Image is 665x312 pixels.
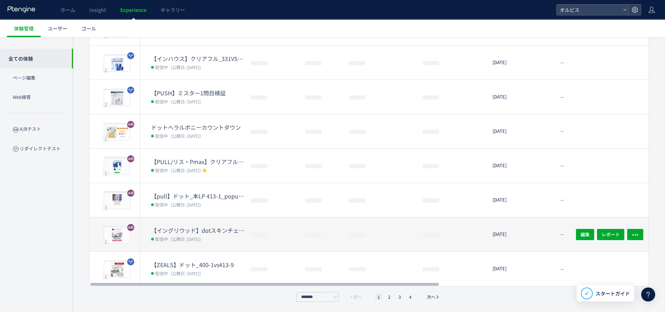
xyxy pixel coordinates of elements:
div: [DATE] [487,217,554,251]
span: (公開日: [DATE]) [171,202,201,208]
span: (公開日: [DATE]) [171,99,201,104]
div: pagination [295,292,443,302]
span: (公開日: [DATE]) [171,64,201,70]
div: 3 [103,171,108,176]
span: 体験管理 [14,25,34,32]
span: スタートガイド [596,290,630,297]
img: 58fb7706a0154b9f0fb1e50ef0c63eea1758504982275.jpeg [104,90,130,106]
span: Insight [89,6,106,13]
span: (公開日: [DATE]) [171,167,201,173]
span: (公開日: [DATE]) [171,133,201,139]
li: 2 [386,293,393,300]
button: 次へ [425,293,442,300]
span: ギャラリー [161,6,185,13]
div: 2 [103,136,108,141]
span: ユーザー [48,25,67,32]
div: [DATE] [487,11,554,45]
div: [DATE] [487,252,554,286]
span: (公開日: [DATE]) [171,236,201,242]
div: 2 [103,239,108,244]
div: [DATE] [487,183,554,217]
button: 前へ [347,293,364,300]
span: 配信中 [155,201,168,208]
li: 4 [407,293,414,300]
dt: 【PUSH】ミスター1問目検証 [151,89,245,97]
button: 編集 [576,229,594,240]
div: [DATE] [487,114,554,148]
div: [DATE] [487,46,554,80]
span: ホーム [61,6,75,13]
span: レポート [602,229,620,240]
img: e5f90becee339bd2a60116b97cf621e21757669707593.png [106,229,129,242]
dt: 【pull】ドット_本LP 413-1_popup（リンクル） [151,192,245,200]
span: -- [561,197,564,203]
span: 配信中 [155,98,168,105]
span: 編集 [581,229,590,240]
div: 2 [103,274,108,279]
img: 671d6c1b46a38a0ebf56f8930ff52f371755756399650.png [106,194,129,208]
span: -- [561,265,564,272]
dt: 【ZEALS】ドット_400-1vs413-9 [151,261,245,269]
div: [DATE] [487,149,554,183]
span: -- [561,94,564,100]
div: [DATE] [487,80,554,114]
div: 3 [103,205,108,210]
span: 配信中 [155,132,168,139]
dt: 【PULL/リス・Pmax】クリアフル205_ポップアップ [151,158,245,166]
div: 2 [103,33,108,38]
li: 3 [396,293,403,300]
dt: 【イングリウッド】dotスキンチェック検証 [151,226,245,235]
img: 8a4a9260fab8fc2746793af18bd267271758531328860.jpeg [104,55,130,72]
img: 9b68ab22d828b680646a2b45a1e313641758281567981.png [106,126,129,139]
img: 7e74b32ea53d229c71de0e2edfefa64b1755773154484.png [106,160,129,173]
span: 前へ [353,293,362,300]
span: -- [561,128,564,135]
span: ゴール [81,25,96,32]
div: 2 [103,68,108,73]
dt: 【インハウス】クリアフル_331VS331-1（FV下ベネフィット＋Q1改善）検証 [151,55,245,63]
span: 配信中 [155,63,168,70]
span: -- [561,59,564,66]
span: 配信中 [155,167,168,174]
span: (公開日: [DATE]) [171,270,201,276]
span: 配信中 [155,270,168,277]
span: -- [561,162,564,169]
div: 2 [103,102,108,107]
li: 1 [375,293,382,300]
button: レポート [597,229,624,240]
dt: ドットヘラルボニーカウントダウン [151,123,245,131]
span: 配信中 [155,235,168,242]
span: 次へ [427,293,435,300]
span: オルビス [558,5,620,15]
span: -- [561,231,564,238]
img: 25deb656e288668a6f4f9d285640aa131757408470877.jpeg [104,262,130,278]
span: Experience [120,6,147,13]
